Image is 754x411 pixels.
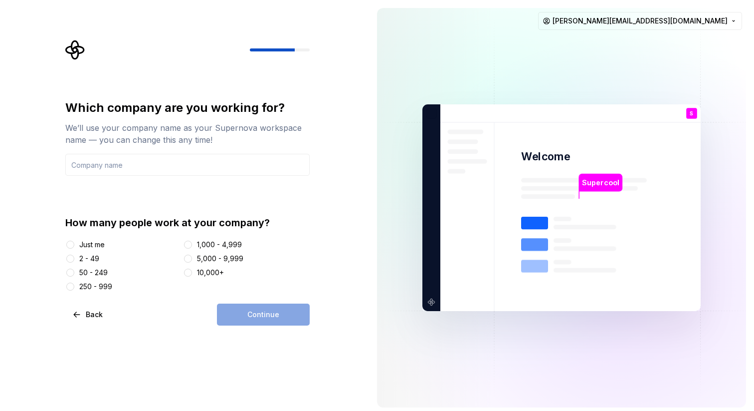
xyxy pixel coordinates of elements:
div: 1,000 - 4,999 [197,240,242,250]
div: 50 - 249 [79,268,108,278]
span: Back [86,310,103,320]
div: 10,000+ [197,268,224,278]
div: 2 - 49 [79,254,99,264]
div: We’ll use your company name as your Supernova workspace name — you can change this any time! [65,122,310,146]
p: Welcome [521,149,570,164]
button: Back [65,304,111,326]
input: Company name [65,154,310,176]
div: 5,000 - 9,999 [197,254,243,264]
svg: Supernova Logo [65,40,85,60]
div: Which company are you working for? [65,100,310,116]
span: [PERSON_NAME][EMAIL_ADDRESS][DOMAIN_NAME] [553,16,728,26]
div: Just me [79,240,105,250]
p: Supercool [582,177,619,188]
div: 250 - 999 [79,282,112,292]
button: [PERSON_NAME][EMAIL_ADDRESS][DOMAIN_NAME] [538,12,742,30]
p: S [690,111,693,116]
div: How many people work at your company? [65,216,310,230]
